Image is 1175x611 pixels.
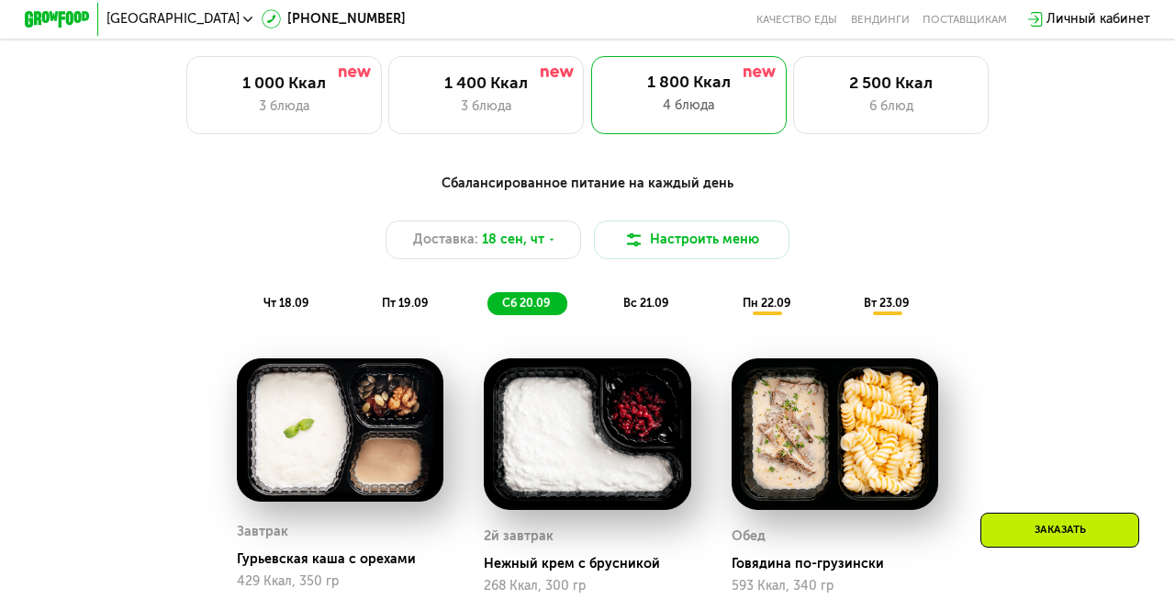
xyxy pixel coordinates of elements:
div: 2 500 Ккал [811,74,972,93]
span: вт 23.09 [864,296,910,310]
span: Доставка: [413,230,478,249]
div: Личный кабинет [1046,9,1150,28]
div: Завтрак [237,520,288,545]
div: Говядина по-грузински [732,556,951,572]
span: сб 20.09 [502,296,551,310]
div: 1 800 Ккал [607,73,770,92]
div: 6 блюд [811,96,972,116]
div: 593 Ккал, 340 гр [732,579,938,594]
div: поставщикам [923,13,1007,26]
span: чт 18.09 [263,296,309,310]
a: Качество еды [756,13,837,26]
span: 18 сен, чт [482,230,544,249]
span: пт 19.09 [382,296,429,310]
span: вс 21.09 [623,296,669,310]
div: 3 блюда [203,96,364,116]
div: Обед [732,525,766,549]
div: 1 000 Ккал [203,74,364,93]
div: Заказать [980,513,1139,548]
a: [PHONE_NUMBER] [262,9,406,28]
div: 4 блюда [607,96,770,115]
span: пн 22.09 [743,296,791,310]
span: [GEOGRAPHIC_DATA] [106,13,240,26]
a: Вендинги [851,13,910,26]
div: 1 400 Ккал [406,74,567,93]
div: Нежный крем с брусникой [484,556,703,572]
div: Гурьевская каша с орехами [237,551,456,568]
div: 429 Ккал, 350 гр [237,574,443,589]
div: Сбалансированное питание на каждый день [105,174,1070,194]
button: Настроить меню [594,221,789,260]
div: 3 блюда [406,96,567,116]
div: 2й завтрак [484,525,554,549]
div: 268 Ккал, 300 гр [484,579,690,594]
